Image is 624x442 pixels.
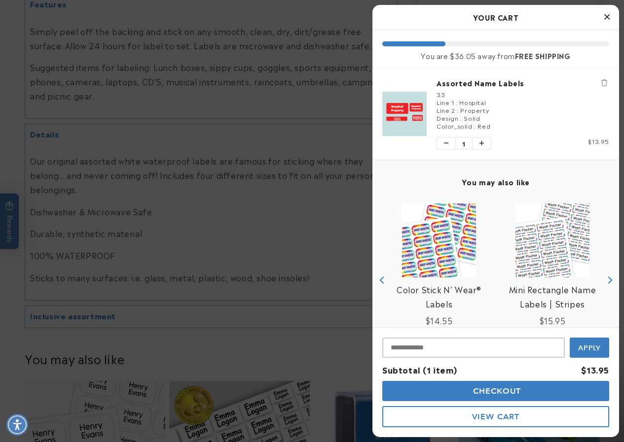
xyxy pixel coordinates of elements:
[382,338,565,358] input: Input Discount
[437,78,609,88] a: Assorted Name Labels
[174,34,197,36] button: Close conversation starters
[11,55,132,74] button: How long before using labeled items?
[496,194,609,367] div: product
[540,314,566,326] span: $15.95
[471,386,521,396] span: Checkout
[602,272,617,287] button: Next
[501,282,604,311] a: View Mini Rectangle Name Labels | Stripes
[382,68,609,160] li: product
[437,121,473,130] span: Color_solid
[599,78,609,88] button: Remove Assorted Name Labels
[375,272,390,287] button: Previous
[581,363,609,377] div: $13.95
[460,113,462,122] span: :
[21,28,132,46] button: Are these labels dishwasher safe?
[456,98,458,106] span: :
[437,90,609,98] div: 33
[382,10,609,25] h2: Your Cart
[437,105,455,114] span: Line 2
[515,204,589,277] img: Mini Rectangle Name Labels | Stripes - Label Land
[437,113,459,122] span: Design
[8,13,144,25] textarea: Type your message here
[473,137,490,149] button: Increase quantity of Assorted Name Labels
[570,338,609,358] button: Apply
[6,414,28,436] div: Accessibility Menu
[460,105,489,114] span: Property
[437,137,455,149] button: Decrease quantity of Assorted Name Labels
[426,314,453,326] span: $14.55
[464,113,480,122] span: Solid
[474,121,476,130] span: :
[382,406,609,427] button: cart
[459,98,486,106] span: Hospital
[382,364,457,375] span: Subtotal (1 item)
[382,194,496,367] div: product
[472,412,519,421] span: View Cart
[599,10,614,25] button: Close Cart
[455,137,473,149] span: 1
[588,136,609,145] span: $13.95
[382,92,427,136] img: Assorted Name Labels - Label Land
[578,343,601,352] span: Apply
[515,50,571,61] b: FREE SHIPPING
[387,282,491,311] a: View Color Stick N' Wear® Labels
[437,98,454,106] span: Line 1
[382,381,609,401] button: cart
[382,177,609,186] h4: You may also like
[477,121,490,130] span: Red
[382,51,609,60] div: You are $36.05 away from
[457,105,459,114] span: :
[402,204,476,277] img: Color Stick N' Wear® Labels - Label Land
